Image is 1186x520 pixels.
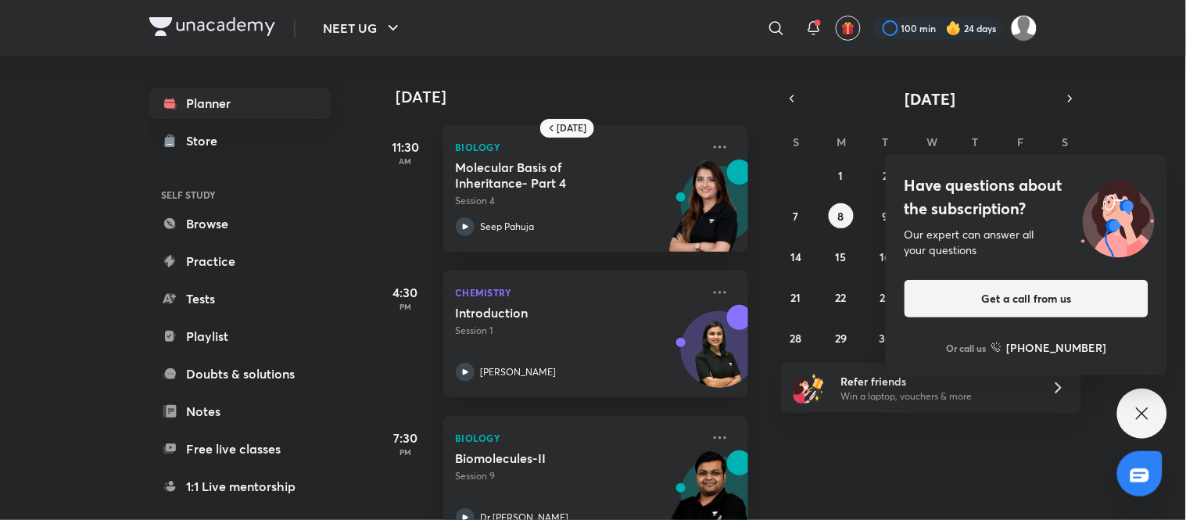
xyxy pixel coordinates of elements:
[905,227,1148,258] div: Our expert can answer all your questions
[839,168,844,183] abbr: September 1, 2025
[1011,15,1037,41] img: Amisha Rani
[149,246,331,277] a: Practice
[880,249,891,264] abbr: September 16, 2025
[1007,339,1107,356] h6: [PHONE_NUMBER]
[829,163,854,188] button: September 1, 2025
[456,469,701,483] p: Session 9
[1017,134,1023,149] abbr: Friday
[783,244,808,269] button: September 14, 2025
[149,358,331,389] a: Doubts & solutions
[149,208,331,239] a: Browse
[829,244,854,269] button: September 15, 2025
[374,447,437,457] p: PM
[1069,174,1167,258] img: ttu_illustration_new.svg
[803,88,1059,109] button: [DATE]
[837,134,847,149] abbr: Monday
[873,285,898,310] button: September 23, 2025
[973,134,979,149] abbr: Thursday
[790,249,801,264] abbr: September 14, 2025
[149,433,331,464] a: Free live classes
[880,331,893,346] abbr: September 30, 2025
[947,341,987,355] p: Or call us
[149,396,331,427] a: Notes
[794,209,799,224] abbr: September 7, 2025
[456,194,701,208] p: Session 4
[835,331,847,346] abbr: September 29, 2025
[836,249,847,264] abbr: September 15, 2025
[873,244,898,269] button: September 16, 2025
[883,134,889,149] abbr: Tuesday
[991,339,1107,356] a: [PHONE_NUMBER]
[905,174,1148,221] h4: Have questions about the subscription?
[791,290,801,305] abbr: September 21, 2025
[149,471,331,502] a: 1:1 Live mentorship
[396,88,764,106] h4: [DATE]
[794,372,825,403] img: referral
[456,429,701,447] p: Biology
[149,181,331,208] h6: SELF STUDY
[374,283,437,302] h5: 4:30
[481,220,535,234] p: Seep Pahuja
[905,280,1148,317] button: Get a call from us
[149,283,331,314] a: Tests
[682,320,757,395] img: Avatar
[374,156,437,166] p: AM
[783,285,808,310] button: September 21, 2025
[840,389,1033,403] p: Win a laptop, vouchers & more
[946,20,962,36] img: streak
[829,325,854,350] button: September 29, 2025
[481,365,557,379] p: [PERSON_NAME]
[873,203,898,228] button: September 9, 2025
[873,325,898,350] button: September 30, 2025
[829,203,854,228] button: September 8, 2025
[783,203,808,228] button: September 7, 2025
[456,305,650,321] h5: Introduction
[836,290,847,305] abbr: September 22, 2025
[374,138,437,156] h5: 11:30
[149,17,275,36] img: Company Logo
[838,209,844,224] abbr: September 8, 2025
[456,138,701,156] p: Biology
[456,450,650,466] h5: Biomolecules-II
[149,88,331,119] a: Planner
[187,131,228,150] div: Store
[374,302,437,311] p: PM
[883,168,889,183] abbr: September 2, 2025
[456,324,701,338] p: Session 1
[149,125,331,156] a: Store
[662,160,748,267] img: unacademy
[557,122,587,134] h6: [DATE]
[883,209,889,224] abbr: September 9, 2025
[790,331,802,346] abbr: September 28, 2025
[840,373,1033,389] h6: Refer friends
[149,17,275,40] a: Company Logo
[149,321,331,352] a: Playlist
[456,160,650,191] h5: Molecular Basis of Inheritance- Part 4
[873,163,898,188] button: September 2, 2025
[880,290,892,305] abbr: September 23, 2025
[926,134,937,149] abbr: Wednesday
[456,283,701,302] p: Chemistry
[905,88,956,109] span: [DATE]
[793,134,799,149] abbr: Sunday
[1062,134,1069,149] abbr: Saturday
[374,429,437,447] h5: 7:30
[829,285,854,310] button: September 22, 2025
[783,325,808,350] button: September 28, 2025
[314,13,412,44] button: NEET UG
[841,21,855,35] img: avatar
[836,16,861,41] button: avatar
